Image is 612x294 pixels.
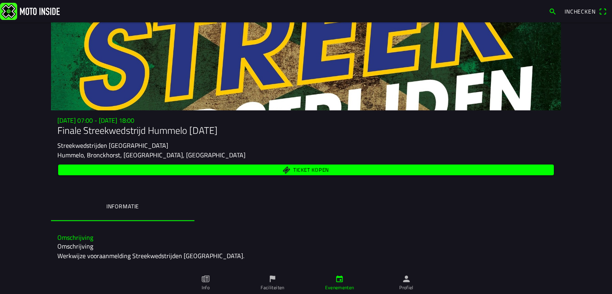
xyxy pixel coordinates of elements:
[57,234,555,241] h3: Omschrijving
[57,125,555,136] h1: Finale Streekwedstrijd Hummelo [DATE]
[561,4,610,18] a: Incheckenqr scanner
[268,274,277,283] ion-icon: flag
[57,141,168,150] ion-text: Streekwedstrijden [GEOGRAPHIC_DATA]
[565,7,596,16] span: Inchecken
[293,168,329,173] span: Ticket kopen
[202,284,210,291] ion-label: Info
[335,274,344,283] ion-icon: calendar
[399,284,414,291] ion-label: Profiel
[57,150,245,160] ion-text: Hummelo, Bronckhorst, [GEOGRAPHIC_DATA], [GEOGRAPHIC_DATA]
[106,202,139,211] ion-label: Informatie
[201,274,210,283] ion-icon: paper
[545,4,561,18] a: search
[325,284,354,291] ion-label: Evenementen
[402,274,411,283] ion-icon: person
[57,117,555,124] h3: [DATE] 07:00 - [DATE] 18:00
[261,284,284,291] ion-label: Faciliteiten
